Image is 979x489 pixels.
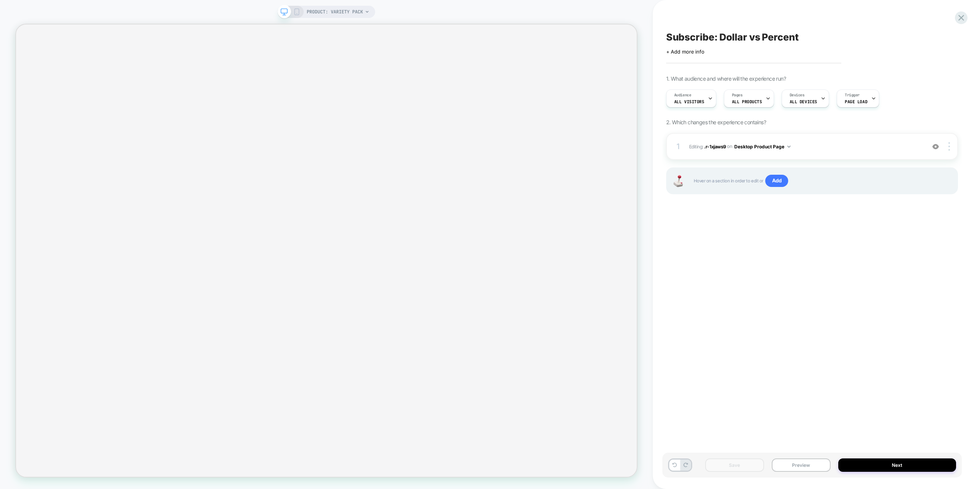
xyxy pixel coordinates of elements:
[689,142,922,151] span: Editing :
[307,6,363,18] span: PRODUCT: Variety Pack
[845,99,867,104] span: Page Load
[727,142,732,151] span: on
[671,175,686,187] img: Joystick
[666,119,766,125] span: 2. Which changes the experience contains?
[675,140,682,153] div: 1
[772,458,831,472] button: Preview
[732,99,762,104] span: ALL PRODUCTS
[932,143,939,150] img: crossed eye
[666,49,704,55] span: + Add more info
[734,142,790,151] button: Desktop Product Page
[790,93,805,98] span: Devices
[694,175,950,187] span: Hover on a section in order to edit or
[787,146,790,148] img: down arrow
[948,142,950,151] img: close
[838,458,956,472] button: Next
[705,458,764,472] button: Save
[674,93,691,98] span: Audience
[666,31,799,43] span: Subscribe: Dollar vs Percent
[765,175,789,187] span: Add
[845,93,860,98] span: Trigger
[666,75,786,82] span: 1. What audience and where will the experience run?
[674,99,704,104] span: All Visitors
[732,93,743,98] span: Pages
[704,143,726,149] span: .r-1xjaws9
[790,99,817,104] span: ALL DEVICES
